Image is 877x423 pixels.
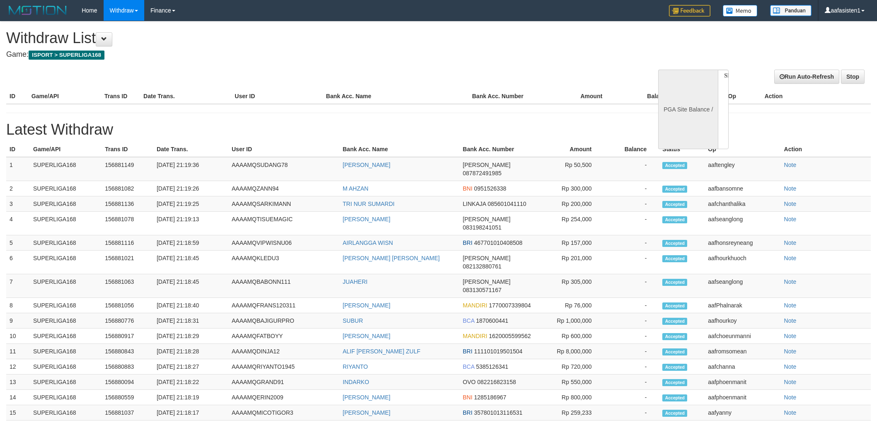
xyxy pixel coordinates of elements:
[781,142,871,157] th: Action
[662,379,687,386] span: Accepted
[539,212,604,235] td: Rp 254,000
[6,375,30,390] td: 13
[30,405,102,421] td: SUPERLIGA168
[539,235,604,251] td: Rp 157,000
[6,4,69,17] img: MOTION_logo.png
[102,313,153,329] td: 156880776
[539,405,604,421] td: Rp 259,233
[463,255,511,261] span: [PERSON_NAME]
[604,196,659,212] td: -
[343,363,368,370] a: RIYANTO
[662,410,687,417] span: Accepted
[539,181,604,196] td: Rp 300,000
[463,379,476,385] span: OVO
[228,142,339,157] th: User ID
[102,344,153,359] td: 156880843
[463,302,487,309] span: MANDIRI
[658,70,718,149] div: PGA Site Balance /
[784,348,797,355] a: Note
[463,170,501,176] span: 087872491985
[604,313,659,329] td: -
[30,390,102,405] td: SUPERLIGA168
[705,313,780,329] td: aafhourkoy
[784,302,797,309] a: Note
[343,302,390,309] a: [PERSON_NAME]
[662,318,687,325] span: Accepted
[6,313,30,329] td: 9
[228,359,339,375] td: AAAAMQRIYANTO1945
[102,235,153,251] td: 156881116
[463,201,486,207] span: LINKAJA
[153,313,228,329] td: [DATE] 21:18:31
[474,185,506,192] span: 0951526338
[28,89,101,104] th: Game/API
[102,405,153,421] td: 156881037
[231,89,322,104] th: User ID
[542,89,615,104] th: Amount
[153,359,228,375] td: [DATE] 21:18:27
[228,405,339,421] td: AAAAMQMICOTIGOR3
[604,375,659,390] td: -
[474,348,523,355] span: 111101019501504
[841,70,865,84] a: Stop
[705,298,780,313] td: aafPhalnarak
[6,344,30,359] td: 11
[662,394,687,401] span: Accepted
[539,298,604,313] td: Rp 76,000
[6,298,30,313] td: 8
[662,186,687,193] span: Accepted
[539,344,604,359] td: Rp 8,000,000
[487,201,526,207] span: 085601041110
[343,394,390,401] a: [PERSON_NAME]
[604,181,659,196] td: -
[474,394,506,401] span: 1285186967
[705,251,780,274] td: aafhourkhuoch
[6,142,30,157] th: ID
[343,162,390,168] a: [PERSON_NAME]
[343,317,363,324] a: SUBUR
[604,344,659,359] td: -
[476,317,508,324] span: 1870600441
[604,359,659,375] td: -
[659,142,705,157] th: Status
[228,298,339,313] td: AAAAMQFRANS120311
[339,142,460,157] th: Bank Acc. Name
[30,375,102,390] td: SUPERLIGA168
[705,344,780,359] td: aafromsomean
[539,359,604,375] td: Rp 720,000
[463,394,472,401] span: BNI
[153,235,228,251] td: [DATE] 21:18:59
[30,274,102,298] td: SUPERLIGA168
[153,329,228,344] td: [DATE] 21:18:29
[153,298,228,313] td: [DATE] 21:18:40
[477,379,516,385] span: 082216823158
[463,317,475,324] span: BCA
[460,142,539,157] th: Bank Acc. Number
[463,216,511,222] span: [PERSON_NAME]
[153,212,228,235] td: [DATE] 21:19:13
[669,5,710,17] img: Feedback.jpg
[474,409,523,416] span: 357801013116531
[784,333,797,339] a: Note
[228,375,339,390] td: AAAAMQGRAND91
[784,201,797,207] a: Note
[476,363,508,370] span: 5385126341
[30,212,102,235] td: SUPERLIGA168
[604,298,659,313] td: -
[30,251,102,274] td: SUPERLIGA168
[102,196,153,212] td: 156881136
[539,375,604,390] td: Rp 550,000
[539,251,604,274] td: Rp 201,000
[723,5,758,17] img: Button%20Memo.svg
[228,390,339,405] td: AAAAMQERIN2009
[343,255,440,261] a: [PERSON_NAME] [PERSON_NAME]
[604,390,659,405] td: -
[463,278,511,285] span: [PERSON_NAME]
[784,363,797,370] a: Note
[153,390,228,405] td: [DATE] 21:18:19
[784,255,797,261] a: Note
[705,390,780,405] td: aafphoenmanit
[102,157,153,181] td: 156881149
[228,251,339,274] td: AAAAMQKLEDU3
[343,278,368,285] a: JUAHERI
